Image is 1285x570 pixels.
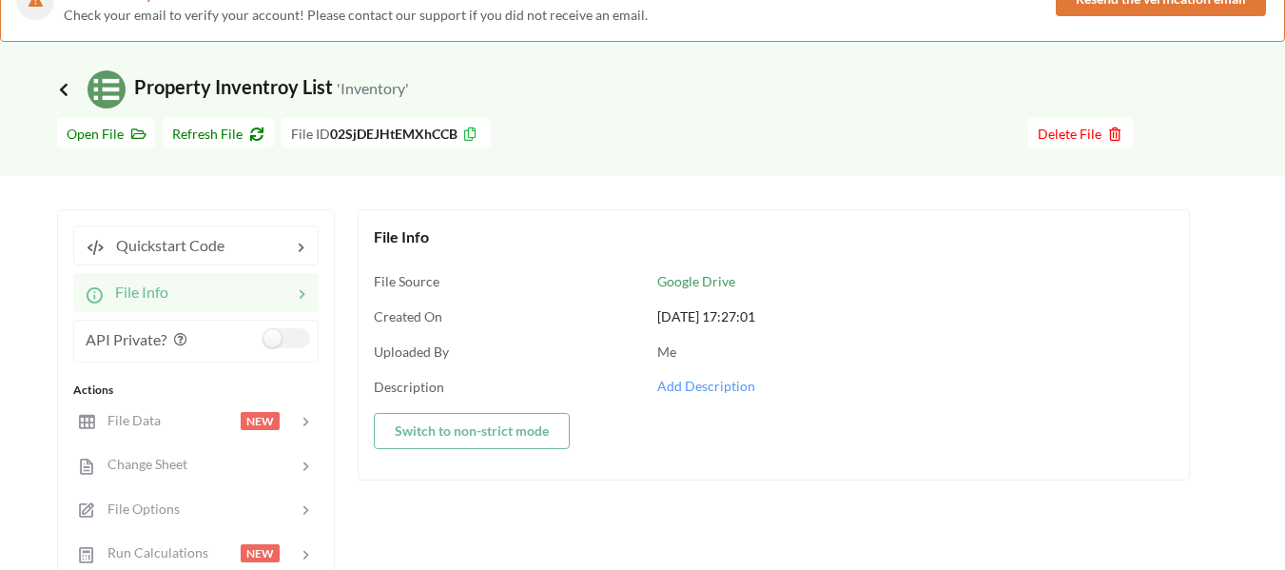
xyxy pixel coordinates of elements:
[657,343,1174,362] p: Me
[241,412,280,430] span: NEW
[1038,126,1123,142] span: Delete File
[291,126,330,142] span: File ID
[172,126,264,142] span: Refresh File
[163,118,274,147] button: Refresh File
[96,456,187,472] span: Change Sheet
[88,70,126,108] img: /static/media/sheets.7a1b7961.svg
[241,544,280,562] span: NEW
[86,330,166,348] span: API Private?
[96,501,180,517] span: File Options
[374,377,634,397] div: Description
[64,7,648,23] span: Check your email to verify your account! Please contact our support if you did not receive an email.
[374,226,1174,248] div: File Info
[105,236,224,254] span: Quickstart Code
[1028,118,1133,147] button: Delete File
[374,306,634,326] div: Created On
[73,382,319,399] div: Actions
[374,342,634,362] div: Uploaded By
[337,79,409,97] small: 'Inventory'
[374,271,634,291] div: File Source
[657,377,1174,396] p: Add Description
[57,118,155,147] button: Open File
[104,283,168,301] span: File Info
[657,272,1174,291] p: Google Drive
[330,126,458,142] b: 02SjDEJHtEMXhCCB
[96,412,161,428] span: File Data
[96,544,208,560] span: Run Calculations
[57,75,409,98] span: Property Inventroy List
[67,126,146,142] span: Open File
[374,413,570,449] button: Switch to non-strict mode
[657,306,1174,326] div: [DATE] 17:27:01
